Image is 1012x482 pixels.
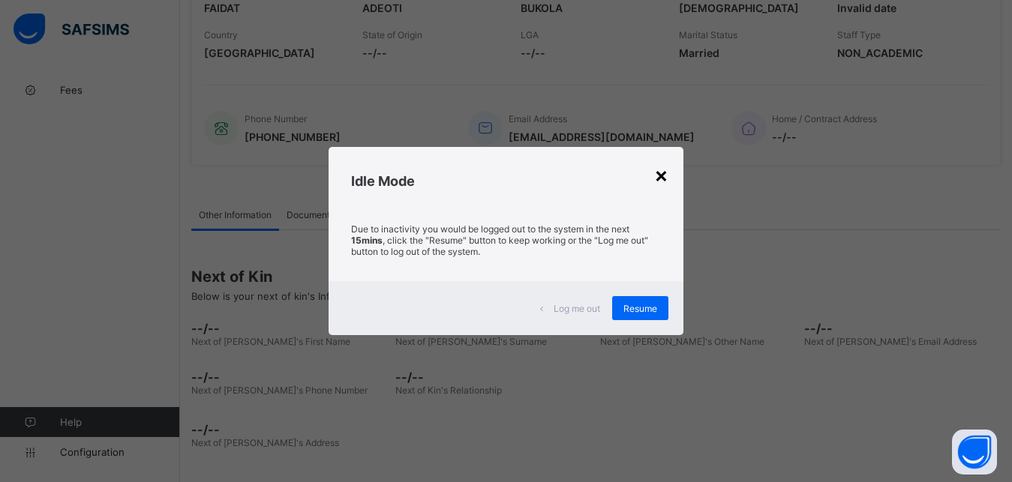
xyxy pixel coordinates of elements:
p: Due to inactivity you would be logged out to the system in the next , click the "Resume" button t... [351,223,660,257]
strong: 15mins [351,235,383,246]
button: Open asap [952,430,997,475]
h2: Idle Mode [351,173,660,189]
span: Log me out [554,303,600,314]
span: Resume [623,303,657,314]
div: × [654,162,668,187]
